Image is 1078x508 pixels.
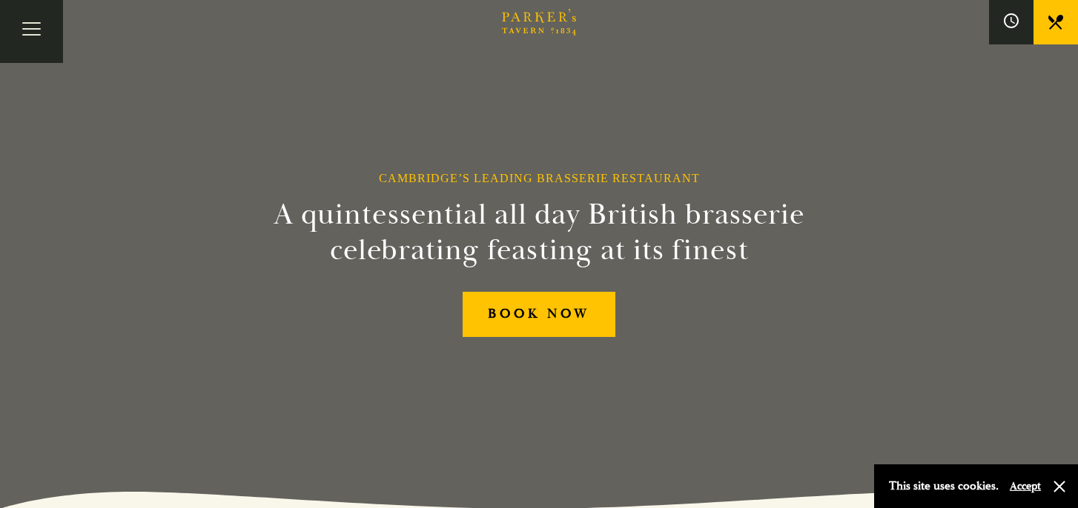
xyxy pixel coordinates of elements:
p: This site uses cookies. [889,475,999,497]
a: BOOK NOW [463,292,615,337]
button: Close and accept [1052,479,1067,494]
h2: A quintessential all day British brasserie celebrating feasting at its finest [201,197,877,268]
button: Accept [1010,479,1041,493]
h1: Cambridge’s Leading Brasserie Restaurant [379,171,700,185]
